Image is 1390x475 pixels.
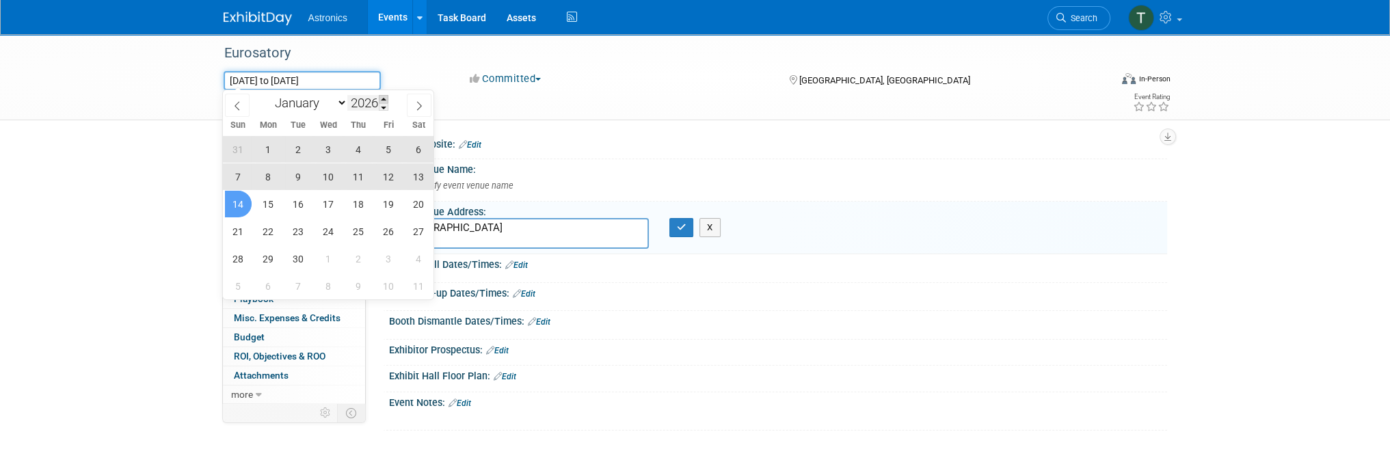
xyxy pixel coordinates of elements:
[225,163,252,190] span: June 7, 2026
[486,346,509,355] a: Edit
[375,245,402,272] span: July 3, 2026
[225,245,252,272] span: June 28, 2026
[315,218,342,245] span: June 24, 2026
[255,163,282,190] span: June 8, 2026
[285,245,312,272] span: June 30, 2026
[225,136,252,163] span: May 31, 2026
[314,404,338,422] td: Personalize Event Tab Strip
[223,328,365,347] a: Budget
[343,121,373,130] span: Thu
[1122,73,1136,84] img: Format-Inperson.png
[225,273,252,299] span: July 5, 2026
[285,191,312,217] span: June 16, 2026
[375,218,402,245] span: June 26, 2026
[313,121,343,130] span: Wed
[234,370,289,381] span: Attachments
[269,94,347,111] select: Month
[223,309,365,327] a: Misc. Expenses & Credits
[389,311,1167,329] div: Booth Dismantle Dates/Times:
[347,95,388,111] input: Year
[223,366,365,385] a: Attachments
[1030,71,1171,92] div: Event Format
[1138,74,1170,84] div: In-Person
[315,245,342,272] span: July 1, 2026
[1132,94,1169,100] div: Event Rating
[315,136,342,163] span: June 3, 2026
[389,159,1167,176] div: Event Venue Name:
[1047,6,1110,30] a: Search
[234,331,265,342] span: Budget
[285,163,312,190] span: June 9, 2026
[459,140,481,150] a: Edit
[231,389,253,400] span: more
[223,121,253,130] span: Sun
[224,71,381,90] input: Event Start Date - End Date
[253,121,283,130] span: Mon
[375,191,402,217] span: June 19, 2026
[494,372,516,381] a: Edit
[337,404,365,422] td: Toggle Event Tabs
[699,218,721,237] button: X
[285,136,312,163] span: June 2, 2026
[345,163,372,190] span: June 11, 2026
[315,273,342,299] span: July 8, 2026
[403,121,433,130] span: Sat
[283,121,313,130] span: Tue
[255,136,282,163] span: June 1, 2026
[225,191,252,217] span: June 14, 2026
[405,273,432,299] span: July 11, 2026
[315,191,342,217] span: June 17, 2026
[219,41,1090,66] div: Eurosatory
[389,366,1167,383] div: Exhibit Hall Floor Plan:
[234,351,325,362] span: ROI, Objectives & ROO
[255,191,282,217] span: June 15, 2026
[505,260,528,270] a: Edit
[405,163,432,190] span: June 13, 2026
[465,72,546,86] button: Committed
[375,163,402,190] span: June 12, 2026
[255,218,282,245] span: June 22, 2026
[223,290,365,308] a: Playbook
[389,202,1167,219] div: Event Venue Address:
[405,245,432,272] span: July 4, 2026
[449,398,471,408] a: Edit
[285,218,312,245] span: June 23, 2026
[405,191,432,217] span: June 20, 2026
[373,121,403,130] span: Fri
[224,12,292,25] img: ExhibitDay
[234,312,340,323] span: Misc. Expenses & Credits
[345,218,372,245] span: June 25, 2026
[345,191,372,217] span: June 18, 2026
[345,273,372,299] span: July 9, 2026
[405,218,432,245] span: June 27, 2026
[528,317,550,327] a: Edit
[389,283,1167,301] div: Booth Set-up Dates/Times:
[389,392,1167,410] div: Event Notes:
[1066,13,1097,23] span: Search
[345,245,372,272] span: July 2, 2026
[255,245,282,272] span: June 29, 2026
[799,75,970,85] span: [GEOGRAPHIC_DATA], [GEOGRAPHIC_DATA]
[223,385,365,404] a: more
[404,180,513,191] span: Specify event venue name
[389,134,1167,152] div: Event Website:
[345,136,372,163] span: June 4, 2026
[389,254,1167,272] div: Exhibit Hall Dates/Times:
[255,273,282,299] span: July 6, 2026
[223,347,365,366] a: ROI, Objectives & ROO
[513,289,535,299] a: Edit
[308,12,348,23] span: Astronics
[405,136,432,163] span: June 6, 2026
[375,273,402,299] span: July 10, 2026
[285,273,312,299] span: July 7, 2026
[315,163,342,190] span: June 10, 2026
[225,218,252,245] span: June 21, 2026
[1128,5,1154,31] img: Tiffany Branin
[389,340,1167,357] div: Exhibitor Prospectus:
[375,136,402,163] span: June 5, 2026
